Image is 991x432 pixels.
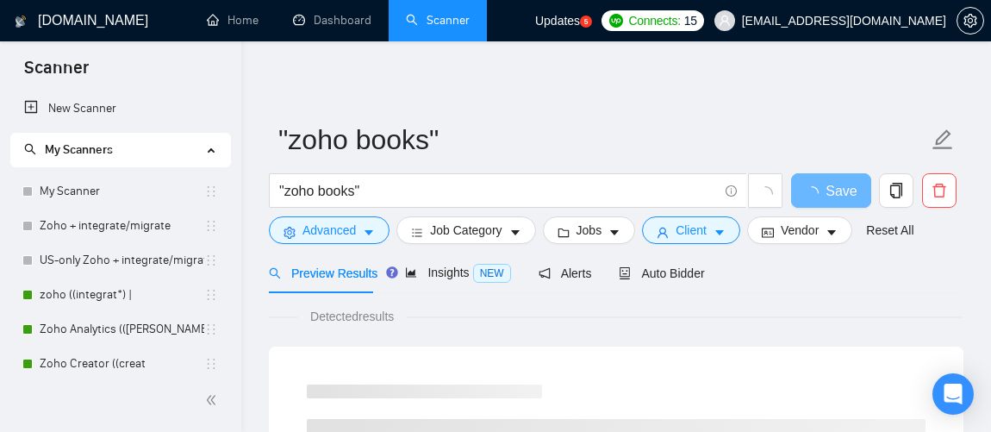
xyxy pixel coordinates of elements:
[10,174,230,209] li: My Scanner
[657,226,669,239] span: user
[430,221,502,240] span: Job Category
[279,180,718,202] input: Search Freelance Jobs...
[10,278,230,312] li: zoho ((integrat*) |
[473,264,511,283] span: NEW
[204,254,218,267] span: holder
[762,226,774,239] span: idcard
[406,13,470,28] a: searchScanner
[45,142,113,157] span: My Scanners
[302,221,356,240] span: Advanced
[726,185,737,197] span: info-circle
[24,143,36,155] span: search
[284,226,296,239] span: setting
[269,216,390,244] button: settingAdvancedcaret-down
[24,142,113,157] span: My Scanners
[535,14,580,28] span: Updates
[676,221,707,240] span: Client
[932,128,954,151] span: edit
[757,186,773,202] span: loading
[642,216,740,244] button: userClientcaret-down
[558,226,570,239] span: folder
[509,226,521,239] span: caret-down
[791,173,871,208] button: Save
[584,18,589,26] text: 5
[628,11,680,30] span: Connects:
[880,183,913,198] span: copy
[747,216,852,244] button: idcardVendorcaret-down
[15,8,27,35] img: logo
[10,91,230,126] li: New Scanner
[826,180,857,202] span: Save
[40,174,204,209] a: My Scanner
[932,373,974,415] div: Open Intercom Messenger
[204,357,218,371] span: holder
[714,226,726,239] span: caret-down
[40,209,204,243] a: Zoho + integrate/migrate
[957,14,983,28] span: setting
[405,266,417,279] span: area-chart
[866,221,913,240] a: Reset All
[405,266,510,279] span: Insights
[781,221,819,240] span: Vendor
[543,216,636,244] button: folderJobscaret-down
[207,13,259,28] a: homeHome
[204,219,218,233] span: holder
[40,312,204,347] a: Zoho Analytics (([PERSON_NAME]
[10,209,230,243] li: Zoho + integrate/migrate
[10,312,230,347] li: Zoho Analytics ((ana
[40,347,204,381] a: Zoho Creator ((creat
[608,226,620,239] span: caret-down
[278,118,928,161] input: Scanner name...
[577,221,602,240] span: Jobs
[684,11,697,30] span: 15
[609,14,623,28] img: upwork-logo.png
[269,266,377,280] span: Preview Results
[204,288,218,302] span: holder
[826,226,838,239] span: caret-down
[957,7,984,34] button: setting
[384,265,400,280] div: Tooltip anchor
[10,347,230,381] li: Zoho Creator ((creat
[204,322,218,336] span: holder
[619,267,631,279] span: robot
[396,216,535,244] button: barsJob Categorycaret-down
[269,267,281,279] span: search
[957,14,984,28] a: setting
[879,173,913,208] button: copy
[411,226,423,239] span: bars
[922,173,957,208] button: delete
[805,186,826,200] span: loading
[24,91,216,126] a: New Scanner
[580,16,592,28] a: 5
[363,226,375,239] span: caret-down
[10,243,230,278] li: US-only Zoho + integrate/migrate
[539,266,592,280] span: Alerts
[40,243,204,278] a: US-only Zoho + integrate/migrate
[10,55,103,91] span: Scanner
[204,185,218,198] span: holder
[539,267,551,279] span: notification
[619,266,704,280] span: Auto Bidder
[293,13,371,28] a: dashboardDashboard
[719,15,731,27] span: user
[298,307,406,326] span: Detected results
[923,183,956,198] span: delete
[40,278,204,312] a: zoho ((integrat*) |
[205,391,222,409] span: double-left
